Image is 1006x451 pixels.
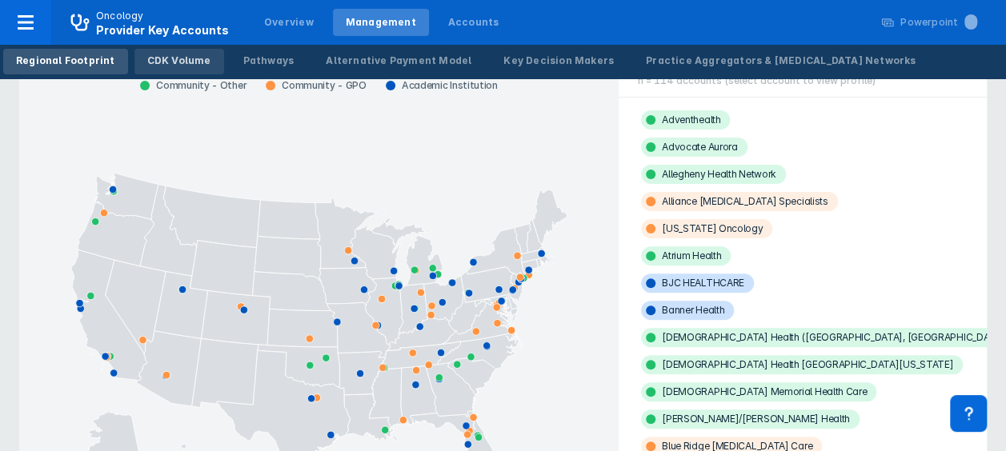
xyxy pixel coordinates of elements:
[641,110,730,130] span: Adventhealth
[641,382,876,401] span: [DEMOGRAPHIC_DATA] Memorial Health Care
[96,9,144,23] p: Oncology
[641,165,786,184] span: Allegheny Health Network
[243,54,295,68] div: Pathways
[641,273,754,293] span: BJC HEALTHCARE
[448,15,499,30] div: Accounts
[346,15,416,30] div: Management
[96,23,229,37] span: Provider Key Accounts
[641,355,963,374] span: [DEMOGRAPHIC_DATA] Health [GEOGRAPHIC_DATA][US_STATE]
[16,54,115,68] div: Regional Footprint
[619,65,987,98] div: n = 114 accounts (select account to view profile)
[633,49,928,74] a: Practice Aggregators & [MEDICAL_DATA] Networks
[641,138,747,157] span: Advocate Aurora
[641,192,838,211] span: Alliance [MEDICAL_DATA] Specialists
[326,54,471,68] div: Alternative Payment Model
[646,54,916,68] div: Practice Aggregators & [MEDICAL_DATA] Networks
[641,219,772,238] span: [US_STATE] Oncology
[264,15,314,30] div: Overview
[641,409,860,429] span: [PERSON_NAME]/[PERSON_NAME] Health
[333,9,429,36] a: Management
[376,79,507,92] div: Academic Institution
[491,49,627,74] a: Key Decision Makers
[134,49,224,74] a: CDK Volume
[251,9,327,36] a: Overview
[147,54,211,68] div: CDK Volume
[641,246,731,265] span: Atrium Health
[256,79,376,92] div: Community - GPO
[130,79,256,92] div: Community - Other
[950,395,987,432] div: Support and data inquiry
[3,49,128,74] a: Regional Footprint
[313,49,484,74] a: Alternative Payment Model
[435,9,512,36] a: Accounts
[230,49,307,74] a: Pathways
[900,15,977,30] div: Powerpoint
[503,54,614,68] div: Key Decision Makers
[641,301,734,320] span: Banner Health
